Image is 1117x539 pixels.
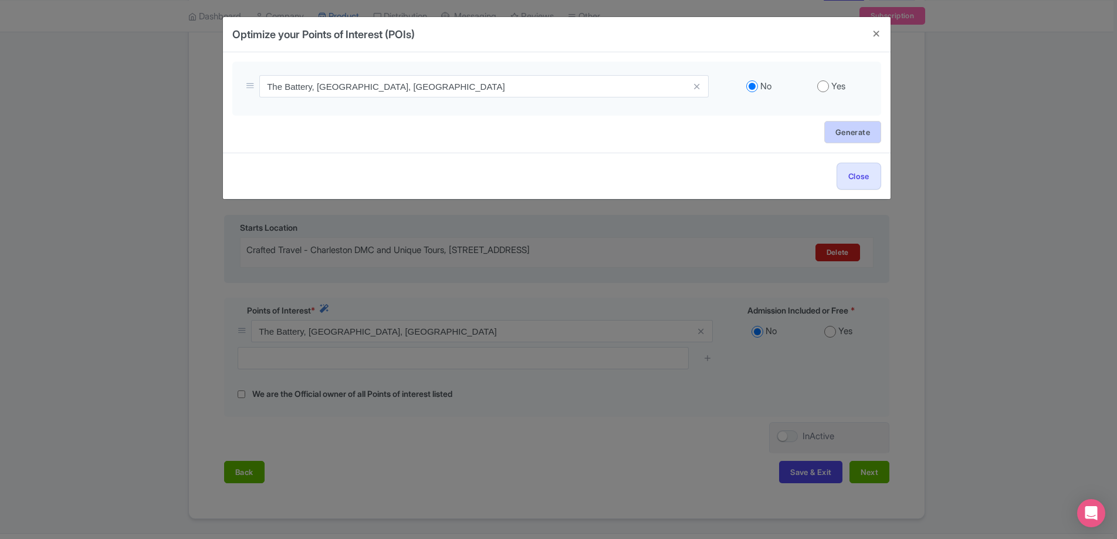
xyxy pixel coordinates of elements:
div: Open Intercom Messenger [1077,499,1105,527]
h4: Optimize your Points of Interest (POIs) [232,26,415,42]
button: Close [862,17,891,50]
label: No [760,80,771,93]
a: Generate [824,121,881,143]
label: Yes [831,80,845,93]
button: Close [837,163,881,189]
